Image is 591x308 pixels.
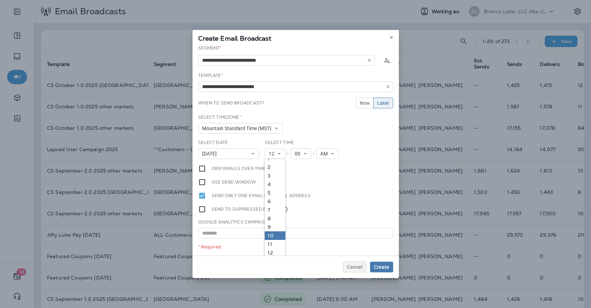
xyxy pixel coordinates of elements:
a: 2 [265,163,285,171]
a: 6 [265,197,285,206]
label: Select Time [265,140,294,145]
span: 00 [295,151,303,157]
a: 9 [265,223,285,231]
span: Cancel [347,265,363,269]
button: Later [373,98,393,108]
label: Template [198,73,223,78]
button: Mountain Standard Time (MST) [198,123,283,134]
span: Mountain Standard Time (MST) [202,125,274,132]
span: [DATE] [202,151,220,157]
span: Later [377,101,389,106]
button: Cancel [343,262,366,272]
label: When to send broadcast? [198,100,264,106]
button: Calculate the estimated number of emails to be sent based on selected segment. (This could take a... [380,54,393,67]
div: Create Email Broadcast [192,30,399,45]
div: : [285,148,290,159]
a: 8 [265,214,285,223]
a: 7 [265,206,285,214]
button: [DATE] [198,148,259,159]
a: 10 [265,231,285,240]
label: Use send window [212,178,256,186]
label: Segment [198,45,222,51]
a: 12 [265,248,285,257]
label: Select Date [198,140,228,145]
label: Select Timezone [198,114,242,120]
label: Drip emails over time [212,165,266,173]
div: * Required [198,244,393,250]
span: 12 [269,151,277,157]
button: AM [316,148,339,159]
button: 00 [291,148,311,159]
a: 5 [265,189,285,197]
label: Send only one email per email address [212,192,311,200]
a: 11 [265,240,285,248]
span: AM [320,151,331,157]
a: 4 [265,180,285,189]
button: Create [370,262,393,272]
label: Send to suppressed emails. [212,205,289,213]
div: : [311,148,316,159]
span: Create [374,265,389,269]
button: 12 [265,148,285,159]
span: Now [360,101,370,106]
button: Now [356,98,374,108]
label: Google Analytics Campaign Title [198,219,282,225]
a: 3 [265,171,285,180]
